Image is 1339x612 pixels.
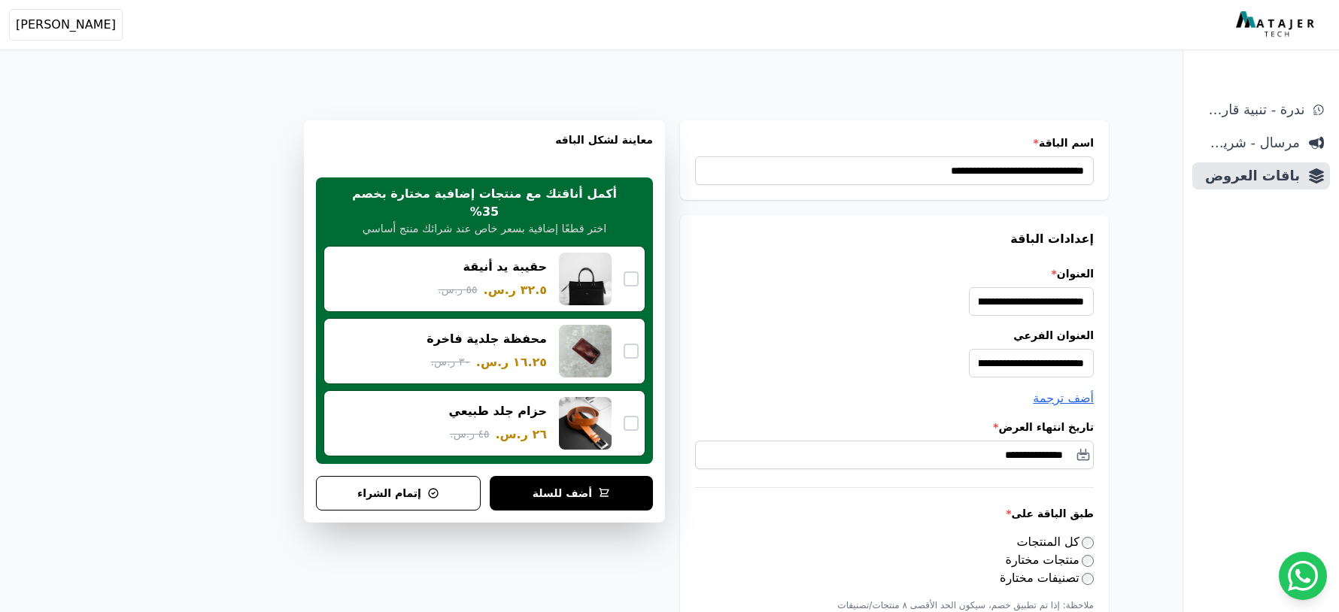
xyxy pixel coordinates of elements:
[1082,555,1094,567] input: منتجات مختارة
[695,266,1094,281] label: العنوان
[695,599,1094,611] p: ملاحظة: إذا تم تطبيق خصم، سيكون الحد الأقصى ٨ منتجات/تصنيفات
[1198,99,1304,120] span: ندرة - تنبية قارب علي النفاذ
[449,403,548,420] div: حزام جلد طبيعي
[1000,571,1094,585] label: تصنيفات مختارة
[1082,537,1094,549] input: كل المنتجات
[1198,165,1300,186] span: باقات العروض
[1236,11,1318,38] img: MatajerTech Logo
[316,132,653,165] h3: معاينة لشكل الباقه
[316,476,481,511] button: إتمام الشراء
[476,353,547,371] span: ١٦.٢٥ ر.س.
[1033,389,1094,407] button: أضف ترجمة
[1017,535,1095,549] label: كل المنتجات
[339,185,629,221] h2: أكمل أناقتك مع منتجات إضافية مختارة بخصم 35%
[695,328,1094,343] label: العنوان الفرعي
[559,253,612,305] img: حقيبة يد أنيقة
[484,281,547,299] span: ٣٢.٥ ر.س.
[1006,553,1094,567] label: منتجات مختارة
[695,230,1094,248] h3: إعدادات الباقة
[9,9,123,41] button: [PERSON_NAME]
[495,426,547,444] span: ٢٦ ر.س.
[559,325,612,377] img: محفظة جلدية فاخرة
[695,420,1094,435] label: تاريخ انتهاء العرض
[16,16,116,34] span: [PERSON_NAME]
[1082,573,1094,585] input: تصنيفات مختارة
[1198,132,1300,153] span: مرسال - شريط دعاية
[438,282,477,298] span: ٥٥ ر.س.
[1033,391,1094,405] span: أضف ترجمة
[463,259,547,275] div: حقيبة يد أنيقة
[427,331,547,347] div: محفظة جلدية فاخرة
[695,506,1094,521] label: طبق الباقة على
[363,221,607,238] p: اختر قطعًا إضافية بسعر خاص عند شرائك منتج أساسي
[559,397,612,450] img: حزام جلد طبيعي
[490,476,653,511] button: أضف للسلة
[695,135,1094,150] label: اسم الباقة
[450,426,489,442] span: ٤٥ ر.س.
[431,354,470,370] span: ٣٠ ر.س.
